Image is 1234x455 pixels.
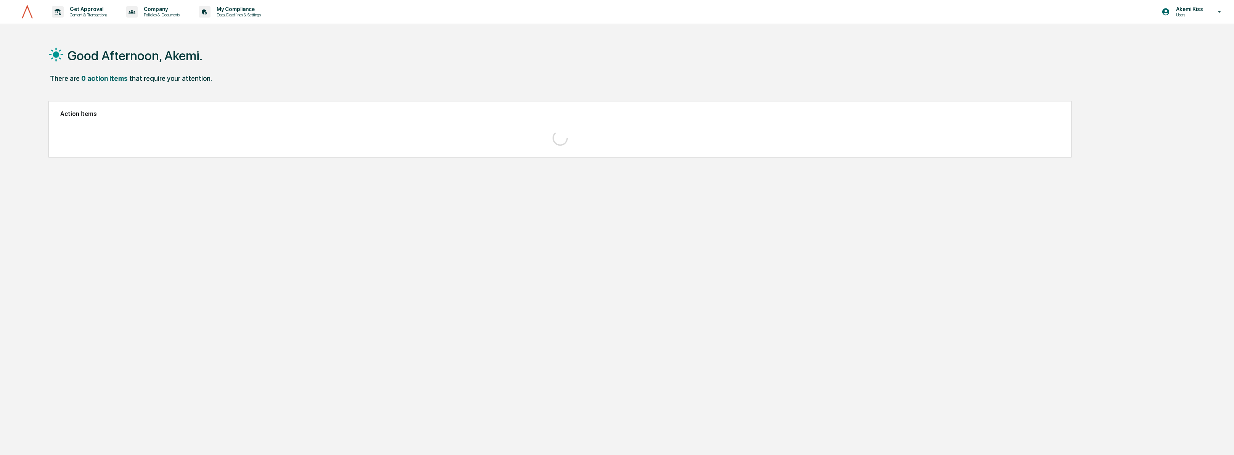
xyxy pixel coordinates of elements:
[210,12,265,18] p: Data, Deadlines & Settings
[138,12,183,18] p: Policies & Documents
[210,6,265,12] p: My Compliance
[60,110,1060,117] h2: Action Items
[18,4,37,19] img: logo
[50,74,80,82] div: There are
[81,74,128,82] div: 0 action items
[1170,6,1207,12] p: Akemi Kiss
[67,48,202,63] h1: Good Afternoon, Akemi.
[1170,12,1207,18] p: Users
[64,6,111,12] p: Get Approval
[64,12,111,18] p: Content & Transactions
[138,6,183,12] p: Company
[129,74,212,82] div: that require your attention.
